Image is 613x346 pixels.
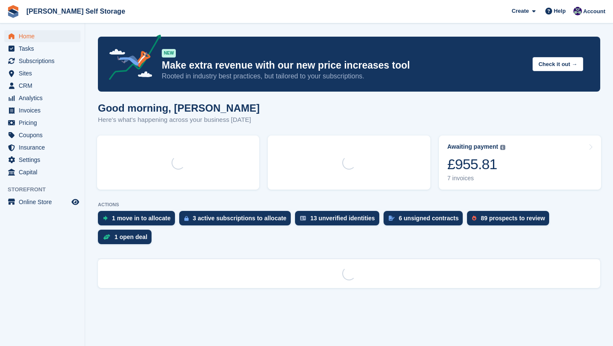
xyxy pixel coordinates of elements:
[193,215,286,222] div: 3 active subscriptions to allocate
[573,7,582,15] img: Matthew Jones
[98,202,600,208] p: ACTIONS
[4,104,80,116] a: menu
[439,136,601,190] a: Awaiting payment £955.81 7 invoices
[4,129,80,141] a: menu
[70,197,80,207] a: Preview store
[162,49,176,58] div: NEW
[4,30,80,42] a: menu
[389,216,395,221] img: contract_signature_icon-13c848040528278c33f63329250d36e43548de30e8caae1d1a13099fd9432cc5.svg
[512,7,529,15] span: Create
[19,80,70,92] span: CRM
[103,234,110,240] img: deal-1b604bf984904fb50ccaf53a9ad4b4a5d6e5aea283cecdc64d6e3604feb123c2.svg
[4,117,80,129] a: menu
[481,215,545,222] div: 89 prospects to review
[447,156,506,173] div: £955.81
[19,129,70,141] span: Coupons
[447,143,498,150] div: Awaiting payment
[4,80,80,92] a: menu
[179,211,295,230] a: 3 active subscriptions to allocate
[467,211,553,230] a: 89 prospects to review
[19,43,70,55] span: Tasks
[23,4,129,18] a: [PERSON_NAME] Self Storage
[98,230,156,248] a: 1 open deal
[4,141,80,153] a: menu
[19,104,70,116] span: Invoices
[4,43,80,55] a: menu
[4,55,80,67] a: menu
[295,211,384,230] a: 13 unverified identities
[4,67,80,79] a: menu
[472,216,476,221] img: prospect-51fa495bee0391a8d652442698ab0144808aea92771e9ea1ae160a38d050c398.svg
[554,7,566,15] span: Help
[184,216,189,221] img: active_subscription_to_allocate_icon-d502201f5373d7db506a760aba3b589e785aa758c864c3986d89f69b8ff3...
[112,215,171,222] div: 1 move in to allocate
[115,234,147,240] div: 1 open deal
[300,216,306,221] img: verify_identity-adf6edd0f0f0b5bbfe63781bf79b02c33cf7c696d77639b501bdc392416b5a36.svg
[4,166,80,178] a: menu
[500,145,505,150] img: icon-info-grey-7440780725fd019a000dd9b08b2336e03edf1995a4989e88bcd33f0948082b44.svg
[102,35,161,83] img: price-adjustments-announcement-icon-8257ccfd72463d97f412b2fc003d46551f7dbcb40ab6d574587a9cd5c0d94...
[19,30,70,42] span: Home
[533,57,583,71] button: Check it out →
[310,215,375,222] div: 13 unverified identities
[162,59,526,72] p: Make extra revenue with our new price increases tool
[7,5,20,18] img: stora-icon-8386f47178a22dfd0bd8f6a31ec36ba5ce8667c1dd55bd0f319d3a0aa187defe.svg
[384,211,467,230] a: 6 unsigned contracts
[103,216,108,221] img: move_ins_to_allocate_icon-fdf77a2bb77ea45bf5b3d319d69a93e2d87916cf1d5bf7949dd705db3b84f3ca.svg
[19,141,70,153] span: Insurance
[19,67,70,79] span: Sites
[19,166,70,178] span: Capital
[98,115,260,125] p: Here's what's happening across your business [DATE]
[19,196,70,208] span: Online Store
[4,92,80,104] a: menu
[4,196,80,208] a: menu
[4,154,80,166] a: menu
[162,72,526,81] p: Rooted in industry best practices, but tailored to your subscriptions.
[19,55,70,67] span: Subscriptions
[399,215,459,222] div: 6 unsigned contracts
[98,211,179,230] a: 1 move in to allocate
[8,185,85,194] span: Storefront
[583,7,605,16] span: Account
[19,154,70,166] span: Settings
[98,102,260,114] h1: Good morning, [PERSON_NAME]
[19,92,70,104] span: Analytics
[19,117,70,129] span: Pricing
[447,175,506,182] div: 7 invoices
